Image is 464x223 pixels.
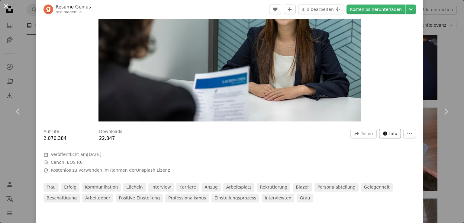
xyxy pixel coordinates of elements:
[297,194,313,202] a: grau
[99,129,122,135] h3: Downloads
[293,183,312,192] a: Blazer
[314,183,359,192] a: Personalabteilung
[99,136,115,141] span: 22.847
[269,5,281,14] button: Gefällt mir
[82,194,113,202] a: Arbeitgeber
[165,194,209,202] a: Professionalismus
[257,183,290,192] a: Rekrutierung
[51,167,170,173] span: Kostenlos zu verwenden im Rahmen der
[43,5,53,14] img: Zum Profil von Resume Genius
[284,5,296,14] button: Zu Kollektion hinzufügen
[61,183,79,192] a: Erfolg
[223,183,255,192] a: Arbeitsplatz
[56,4,91,10] a: Resume Genius
[123,183,146,192] a: lächeln
[43,136,66,141] span: 2.070.384
[379,129,401,138] button: Statistiken zu diesem Bild
[350,129,376,138] button: Dieses Bild teilen
[389,129,398,138] span: Info
[43,183,59,192] a: frau
[43,194,80,202] a: Beschäftigung
[43,129,59,135] h3: Aufrufe
[298,5,344,14] button: Bild bearbeiten
[262,194,294,202] a: Interviewten
[136,168,170,173] a: Unsplash Lizenz
[56,10,82,14] a: resumegenius
[116,194,163,202] a: Positive Einstellung
[87,152,101,157] time: 23. Oktober 2023 um 10:05:31 MESZ
[201,183,221,192] a: Anzug
[361,183,393,192] a: Gelegenheit
[346,5,405,14] a: Kostenlos herunterladen
[51,160,82,166] button: Canon, EOS R6
[51,152,101,157] span: Veröffentlicht am
[403,129,416,138] button: Weitere Aktionen
[82,183,121,192] a: Kommunikation
[406,5,416,14] button: Downloadgröße auswählen
[361,129,373,138] span: Teilen
[211,194,259,202] a: Einstellungsprozess
[428,82,464,141] a: Weiter
[176,183,199,192] a: Karriere
[148,183,174,192] a: Interview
